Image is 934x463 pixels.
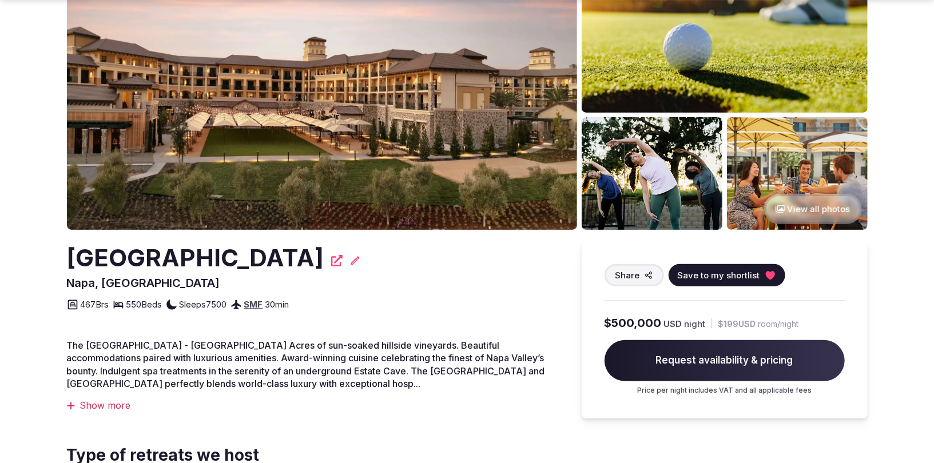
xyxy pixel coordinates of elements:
[664,318,682,330] span: USD
[710,317,714,329] div: |
[615,269,640,281] span: Share
[126,298,162,310] span: 550 Beds
[265,298,289,310] span: 30 min
[67,340,545,389] span: The [GEOGRAPHIC_DATA] - [GEOGRAPHIC_DATA] Acres of sun-soaked hillside vineyards. Beautiful accom...
[582,117,722,230] img: Venue gallery photo
[605,386,845,396] p: Price per night includes VAT and all applicable fees
[67,399,559,412] div: Show more
[685,318,706,330] span: night
[67,276,220,290] span: Napa, [GEOGRAPHIC_DATA]
[605,315,662,331] span: $500,000
[67,241,324,275] h2: [GEOGRAPHIC_DATA]
[758,318,799,330] span: room/night
[764,194,862,224] button: View all photos
[605,264,664,286] button: Share
[678,269,760,281] span: Save to my shortlist
[605,340,845,381] span: Request availability & pricing
[244,299,263,310] a: SMF
[669,264,785,286] button: Save to my shortlist
[727,117,868,230] img: Venue gallery photo
[180,298,227,310] span: Sleeps 7500
[81,298,109,310] span: 467 Brs
[718,318,756,330] span: $199 USD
